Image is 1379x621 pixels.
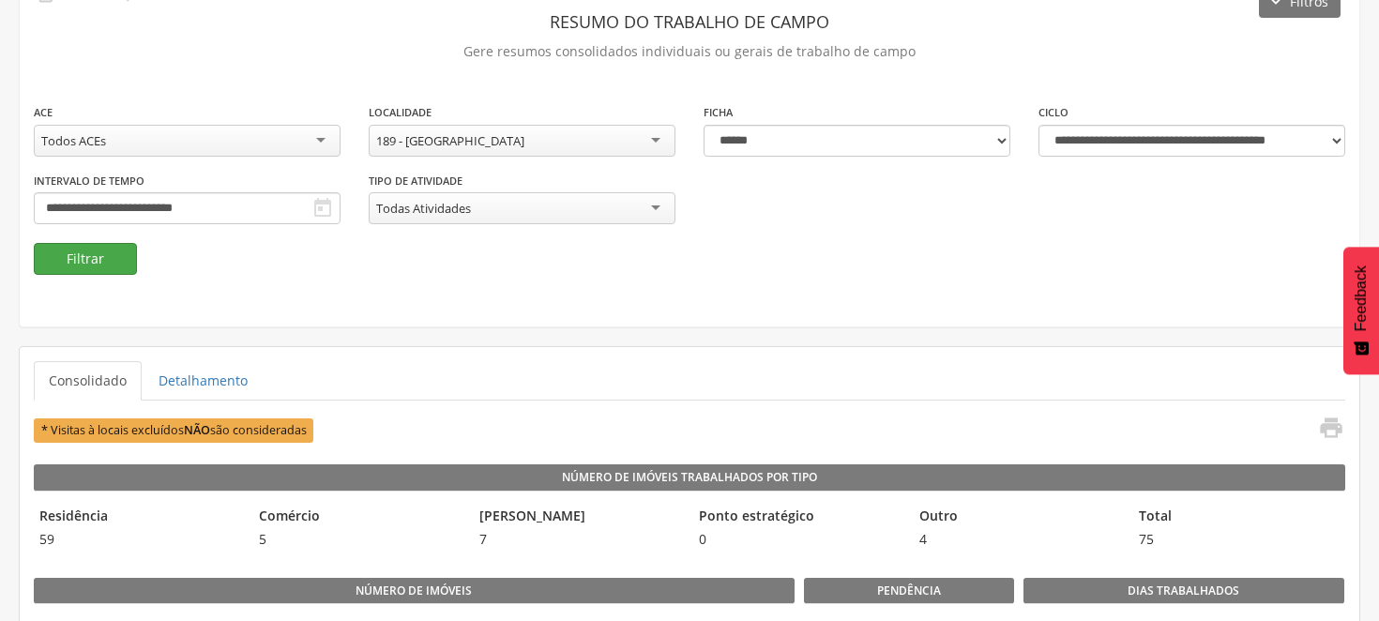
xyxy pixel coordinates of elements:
span: * Visitas à locais excluídos são consideradas [34,418,313,442]
a: Detalhamento [144,361,263,401]
div: Todos ACEs [41,132,106,149]
span: 5 [253,530,463,549]
legend: Número de Imóveis Trabalhados por Tipo [34,464,1345,491]
button: Filtrar [34,243,137,275]
legend: Dias Trabalhados [1023,578,1344,604]
span: 0 [693,530,903,549]
label: Intervalo de Tempo [34,174,144,189]
button: Feedback - Mostrar pesquisa [1343,247,1379,374]
b: NÃO [184,422,210,438]
legend: Outro [914,507,1124,528]
label: Ciclo [1038,105,1068,120]
legend: Pendência [804,578,1014,604]
div: 189 - [GEOGRAPHIC_DATA] [376,132,524,149]
legend: Residência [34,507,244,528]
span: Feedback [1353,265,1370,331]
span: 75 [1133,530,1343,549]
label: Ficha [704,105,733,120]
label: Tipo de Atividade [369,174,462,189]
legend: Ponto estratégico [693,507,903,528]
label: ACE [34,105,53,120]
legend: [PERSON_NAME] [474,507,684,528]
i:  [1318,415,1344,441]
legend: Total [1133,507,1343,528]
a: Consolidado [34,361,142,401]
legend: Número de imóveis [34,578,795,604]
label: Localidade [369,105,432,120]
span: 59 [34,530,244,549]
p: Gere resumos consolidados individuais ou gerais de trabalho de campo [34,38,1345,65]
span: 4 [914,530,1124,549]
legend: Comércio [253,507,463,528]
div: Todas Atividades [376,200,471,217]
a:  [1307,415,1344,446]
i:  [311,197,334,220]
span: 7 [474,530,684,549]
header: Resumo do Trabalho de Campo [34,5,1345,38]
